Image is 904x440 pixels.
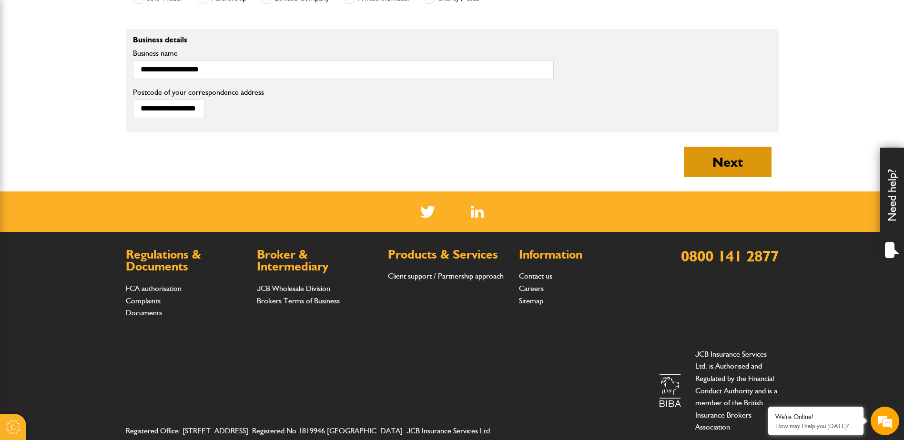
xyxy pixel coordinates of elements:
[775,422,856,430] p: How may I help you today?
[257,284,330,293] a: JCB Wholesale Division
[880,148,904,267] div: Need help?
[133,36,554,44] p: Business details
[388,271,504,280] a: Client support / Partnership approach
[126,308,162,317] a: Documents
[388,249,509,261] h2: Products & Services
[16,53,40,66] img: d_20077148190_company_1631870298795_20077148190
[257,296,340,305] a: Brokers Terms of Business
[519,249,640,261] h2: Information
[126,284,182,293] a: FCA authorisation
[126,296,161,305] a: Complaints
[420,206,435,218] img: Twitter
[257,249,378,273] h2: Broker & Intermediary
[156,5,179,28] div: Minimize live chat window
[133,89,278,96] label: Postcode of your correspondence address
[775,413,856,421] div: We're Online!
[519,296,543,305] a: Sitemap
[12,88,174,109] input: Enter your last name
[681,247,779,265] a: 0800 141 2877
[12,172,174,285] textarea: Type your message and hit 'Enter'
[519,284,544,293] a: Careers
[133,50,554,57] label: Business name
[695,348,779,433] p: JCB Insurance Services Ltd. is Authorised and Regulated by the Financial Conduct Authority and is...
[12,116,174,137] input: Enter your email address
[471,206,484,218] a: LinkedIn
[130,293,173,306] em: Start Chat
[684,147,772,177] button: Next
[471,206,484,218] img: Linked In
[12,144,174,165] input: Enter your phone number
[126,425,510,437] address: Registered Office: [STREET_ADDRESS]. Registered No 1819946 [GEOGRAPHIC_DATA]. JCB Insurance Servi...
[50,53,160,66] div: Chat with us now
[519,271,552,280] a: Contact us
[126,249,247,273] h2: Regulations & Documents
